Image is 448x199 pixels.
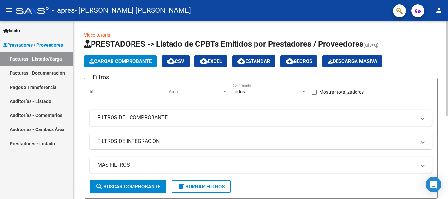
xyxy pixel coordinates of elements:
span: (alt+q) [363,42,379,48]
mat-icon: person [435,6,443,14]
button: Descarga Masiva [322,55,382,67]
div: Open Intercom Messenger [426,177,441,192]
button: Buscar Comprobante [90,180,166,193]
mat-icon: cloud_download [167,57,175,65]
app-download-masive: Descarga masiva de comprobantes (adjuntos) [322,55,382,67]
span: Gecros [286,58,312,64]
button: Cargar Comprobante [84,55,157,67]
span: Prestadores / Proveedores [3,41,63,49]
mat-icon: cloud_download [237,57,245,65]
span: - [PERSON_NAME] [PERSON_NAME] [75,3,191,18]
span: Mostrar totalizadores [319,88,364,96]
mat-icon: search [95,183,103,190]
button: EXCEL [194,55,227,67]
span: Todos [233,89,245,94]
mat-panel-title: FILTROS DEL COMPROBANTE [97,114,416,121]
span: Inicio [3,27,20,34]
span: CSV [167,58,184,64]
span: Buscar Comprobante [95,184,160,189]
mat-panel-title: FILTROS DE INTEGRACION [97,138,416,145]
button: Borrar Filtros [172,180,231,193]
span: - apres [52,3,75,18]
span: PRESTADORES -> Listado de CPBTs Emitidos por Prestadores / Proveedores [84,39,363,49]
mat-expansion-panel-header: FILTROS DEL COMPROBANTE [90,110,432,126]
mat-icon: delete [177,183,185,190]
mat-expansion-panel-header: MAS FILTROS [90,157,432,173]
mat-expansion-panel-header: FILTROS DE INTEGRACION [90,133,432,149]
mat-icon: cloud_download [200,57,208,65]
h3: Filtros [90,73,112,82]
span: EXCEL [200,58,222,64]
a: Video tutorial [84,32,111,38]
mat-icon: menu [5,6,13,14]
span: Borrar Filtros [177,184,225,189]
mat-panel-title: MAS FILTROS [97,161,416,169]
span: Estandar [237,58,270,64]
span: Area [169,89,222,95]
span: Cargar Comprobante [89,58,152,64]
button: Gecros [280,55,317,67]
button: Estandar [232,55,275,67]
button: CSV [162,55,190,67]
mat-icon: cloud_download [286,57,294,65]
span: Descarga Masiva [328,58,377,64]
